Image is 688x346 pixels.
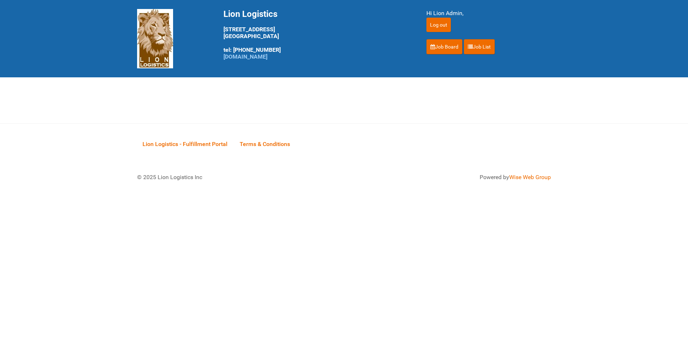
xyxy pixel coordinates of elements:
[223,53,267,60] a: [DOMAIN_NAME]
[426,39,462,54] a: Job Board
[240,141,290,147] span: Terms & Conditions
[137,133,233,155] a: Lion Logistics - Fulfillment Portal
[132,168,340,187] div: © 2025 Lion Logistics Inc
[353,173,551,182] div: Powered by
[426,9,551,18] div: Hi Lion Admin,
[464,39,495,54] a: Job List
[137,35,173,42] a: Lion Logistics
[509,174,551,181] a: Wise Web Group
[223,9,277,19] span: Lion Logistics
[223,9,408,60] div: [STREET_ADDRESS] [GEOGRAPHIC_DATA] tel: [PHONE_NUMBER]
[142,141,227,147] span: Lion Logistics - Fulfillment Portal
[137,9,173,68] img: Lion Logistics
[426,18,451,32] input: Log out
[234,133,295,155] a: Terms & Conditions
